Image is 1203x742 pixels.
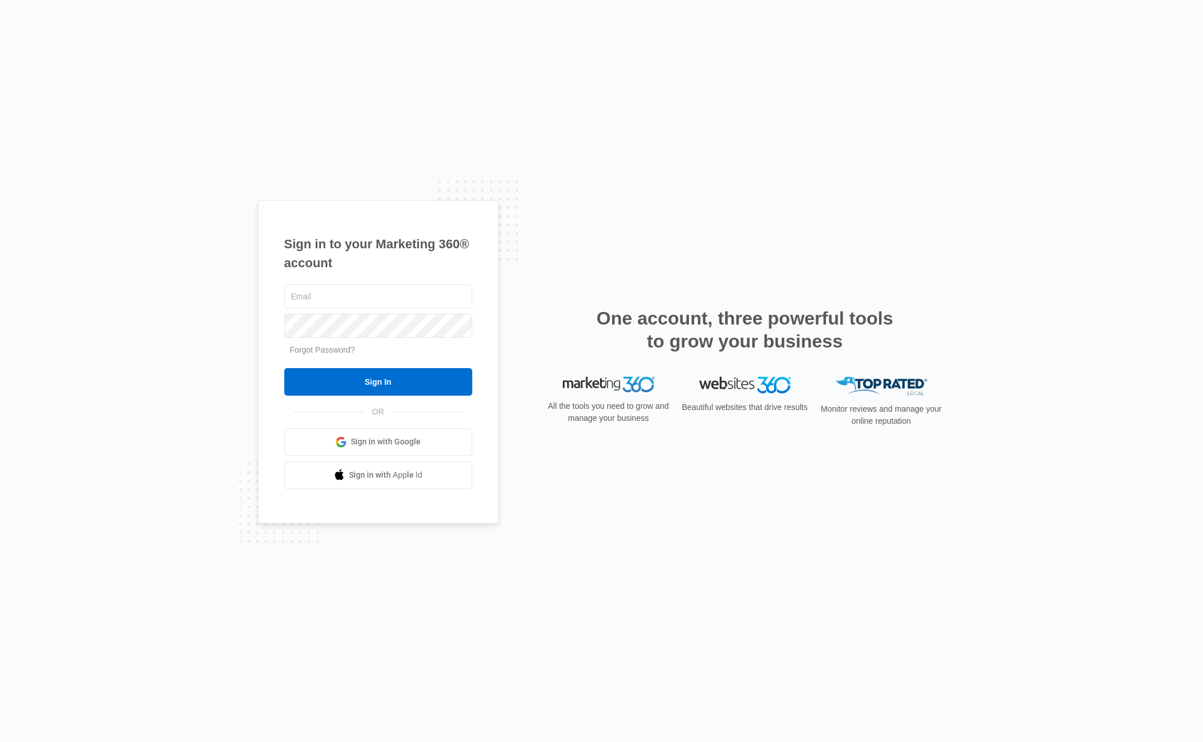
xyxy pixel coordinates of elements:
[817,403,946,427] p: Monitor reviews and manage your online reputation
[284,368,472,396] input: Sign In
[593,307,897,353] h2: One account, three powerful tools to grow your business
[699,377,791,393] img: Websites 360
[284,235,472,272] h1: Sign in to your Marketing 360® account
[349,469,422,481] span: Sign in with Apple Id
[544,400,673,424] p: All the tools you need to grow and manage your business
[836,377,927,396] img: Top Rated Local
[563,377,655,393] img: Marketing 360
[290,345,355,354] a: Forgot Password?
[284,428,472,456] a: Sign in with Google
[284,462,472,489] a: Sign in with Apple Id
[364,406,392,418] span: OR
[284,284,472,308] input: Email
[681,401,809,413] p: Beautiful websites that drive results
[351,436,421,448] span: Sign in with Google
